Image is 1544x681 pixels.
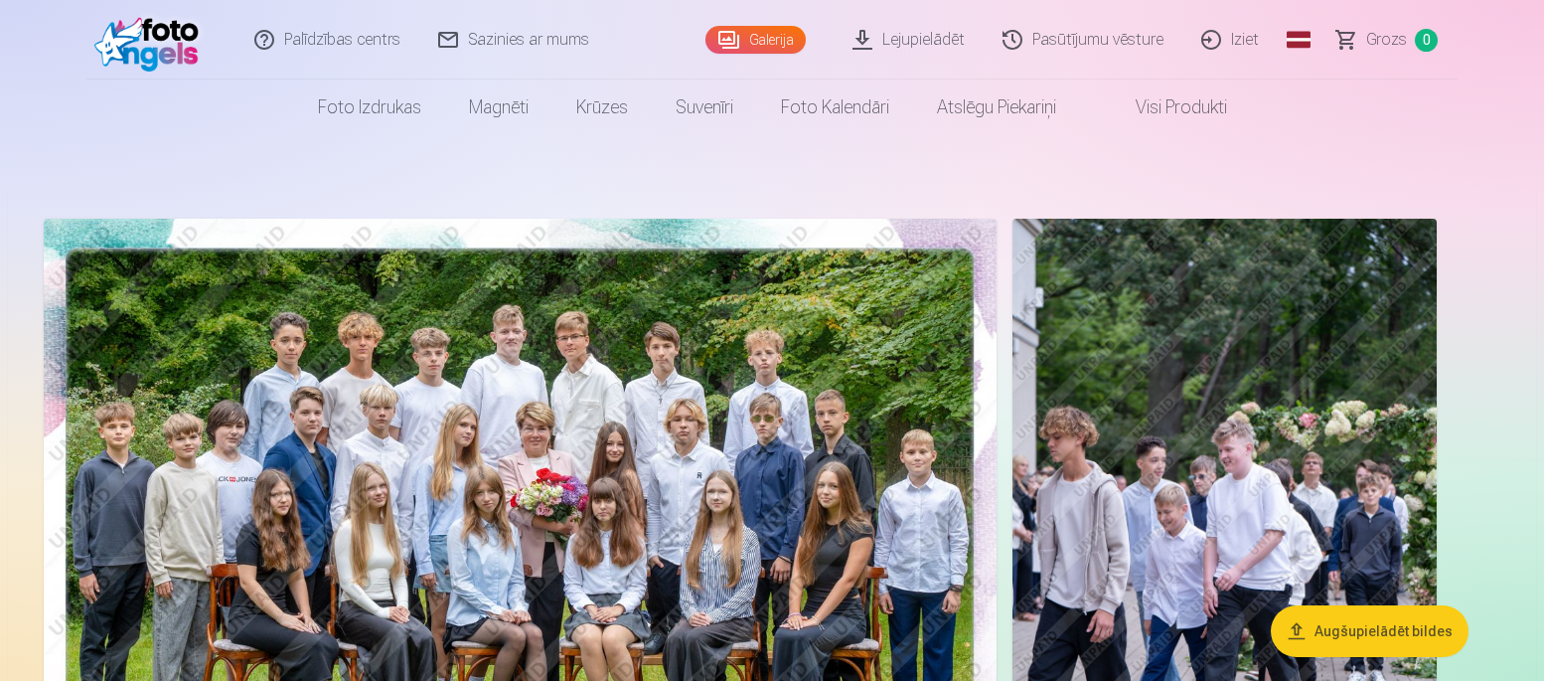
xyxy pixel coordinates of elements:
[652,80,757,135] a: Suvenīri
[705,26,806,54] a: Galerija
[445,80,552,135] a: Magnēti
[1415,29,1438,52] span: 0
[1271,605,1468,657] button: Augšupielādēt bildes
[294,80,445,135] a: Foto izdrukas
[913,80,1080,135] a: Atslēgu piekariņi
[757,80,913,135] a: Foto kalendāri
[1366,28,1407,52] span: Grozs
[552,80,652,135] a: Krūzes
[94,8,209,72] img: /fa3
[1080,80,1251,135] a: Visi produkti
